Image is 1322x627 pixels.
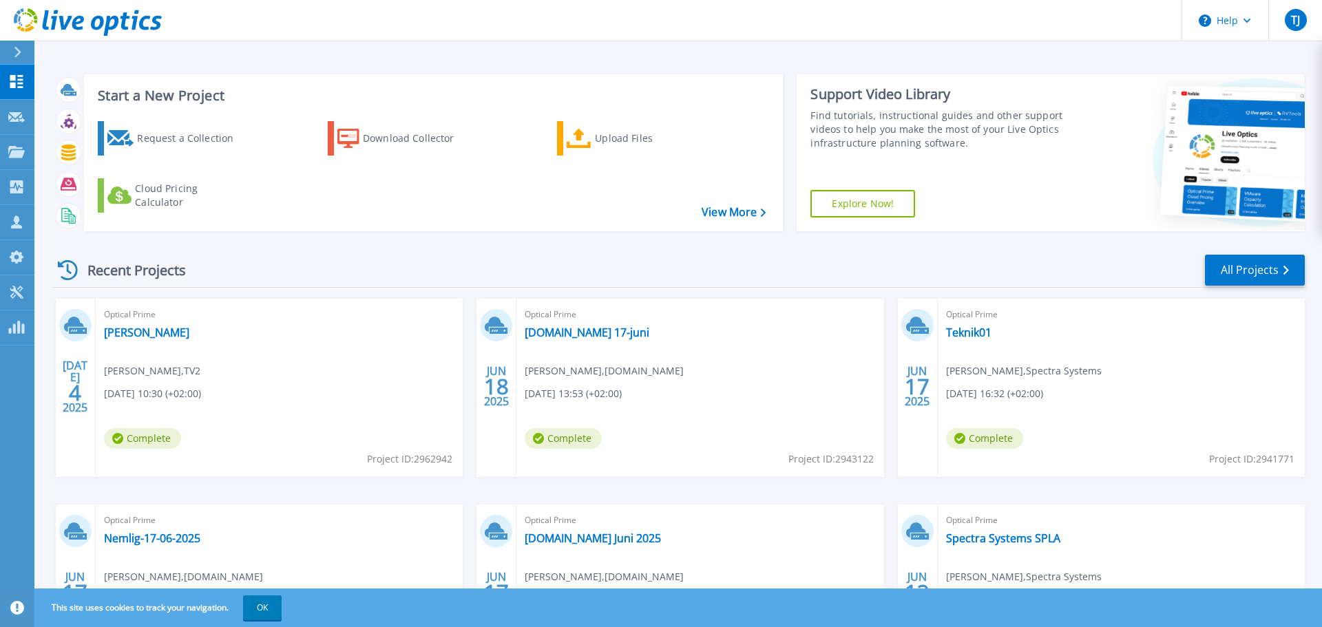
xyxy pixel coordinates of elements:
[810,190,915,217] a: Explore Now!
[483,361,510,412] div: JUN 2025
[905,381,930,392] span: 17
[595,125,705,152] div: Upload Files
[137,125,247,152] div: Request a Collection
[62,361,88,412] div: [DATE] 2025
[946,513,1297,528] span: Optical Prime
[946,531,1060,545] a: Spectra Systems SPLA
[363,125,473,152] div: Download Collector
[1291,14,1300,25] span: TJ
[810,85,1069,103] div: Support Video Library
[946,326,992,339] a: Teknik01
[104,531,200,545] a: Nemlig-17-06-2025
[104,428,181,449] span: Complete
[525,386,622,401] span: [DATE] 13:53 (+02:00)
[788,451,874,467] span: Project ID: 2943122
[104,307,454,322] span: Optical Prime
[810,109,1069,150] div: Find tutorials, instructional guides and other support videos to help you make the most of your L...
[946,386,1043,401] span: [DATE] 16:32 (+02:00)
[525,569,684,584] span: [PERSON_NAME] , [DOMAIN_NAME]
[1209,451,1294,467] span: Project ID: 2941771
[905,586,930,598] span: 13
[104,386,201,401] span: [DATE] 10:30 (+02:00)
[104,569,263,584] span: [PERSON_NAME] , [DOMAIN_NAME]
[904,361,930,412] div: JUN 2025
[243,595,282,620] button: OK
[946,363,1102,379] span: [PERSON_NAME] , Spectra Systems
[525,307,875,322] span: Optical Prime
[367,451,452,467] span: Project ID: 2962942
[104,363,200,379] span: [PERSON_NAME] , TV2
[702,206,766,219] a: View More
[98,121,251,156] a: Request a Collection
[63,586,87,598] span: 17
[104,513,454,528] span: Optical Prime
[525,428,602,449] span: Complete
[98,178,251,213] a: Cloud Pricing Calculator
[557,121,711,156] a: Upload Files
[946,569,1102,584] span: [PERSON_NAME] , Spectra Systems
[525,531,661,545] a: [DOMAIN_NAME] Juni 2025
[53,253,204,287] div: Recent Projects
[1205,255,1305,286] a: All Projects
[946,428,1023,449] span: Complete
[328,121,481,156] a: Download Collector
[525,326,649,339] a: [DOMAIN_NAME] 17-juni
[904,567,930,617] div: JUN 2025
[62,567,88,617] div: JUN 2025
[525,363,684,379] span: [PERSON_NAME] , [DOMAIN_NAME]
[98,88,766,103] h3: Start a New Project
[38,595,282,620] span: This site uses cookies to track your navigation.
[484,586,509,598] span: 17
[104,326,189,339] a: [PERSON_NAME]
[69,387,81,398] span: 4
[525,513,875,528] span: Optical Prime
[483,567,510,617] div: JUN 2025
[135,182,245,209] div: Cloud Pricing Calculator
[484,381,509,392] span: 18
[946,307,1297,322] span: Optical Prime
